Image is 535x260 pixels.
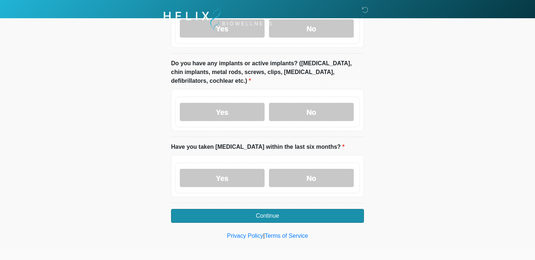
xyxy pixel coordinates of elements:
a: Terms of Service [265,233,308,239]
label: No [269,169,354,187]
img: Helix Biowellness Logo [164,5,272,31]
button: Continue [171,209,364,223]
label: Have you taken [MEDICAL_DATA] within the last six months? [171,143,345,151]
label: Do you have any implants or active implants? ([MEDICAL_DATA], chin implants, metal rods, screws, ... [171,59,364,85]
label: Yes [180,169,265,187]
a: | [263,233,265,239]
label: Yes [180,103,265,121]
label: No [269,103,354,121]
a: Privacy Policy [227,233,263,239]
